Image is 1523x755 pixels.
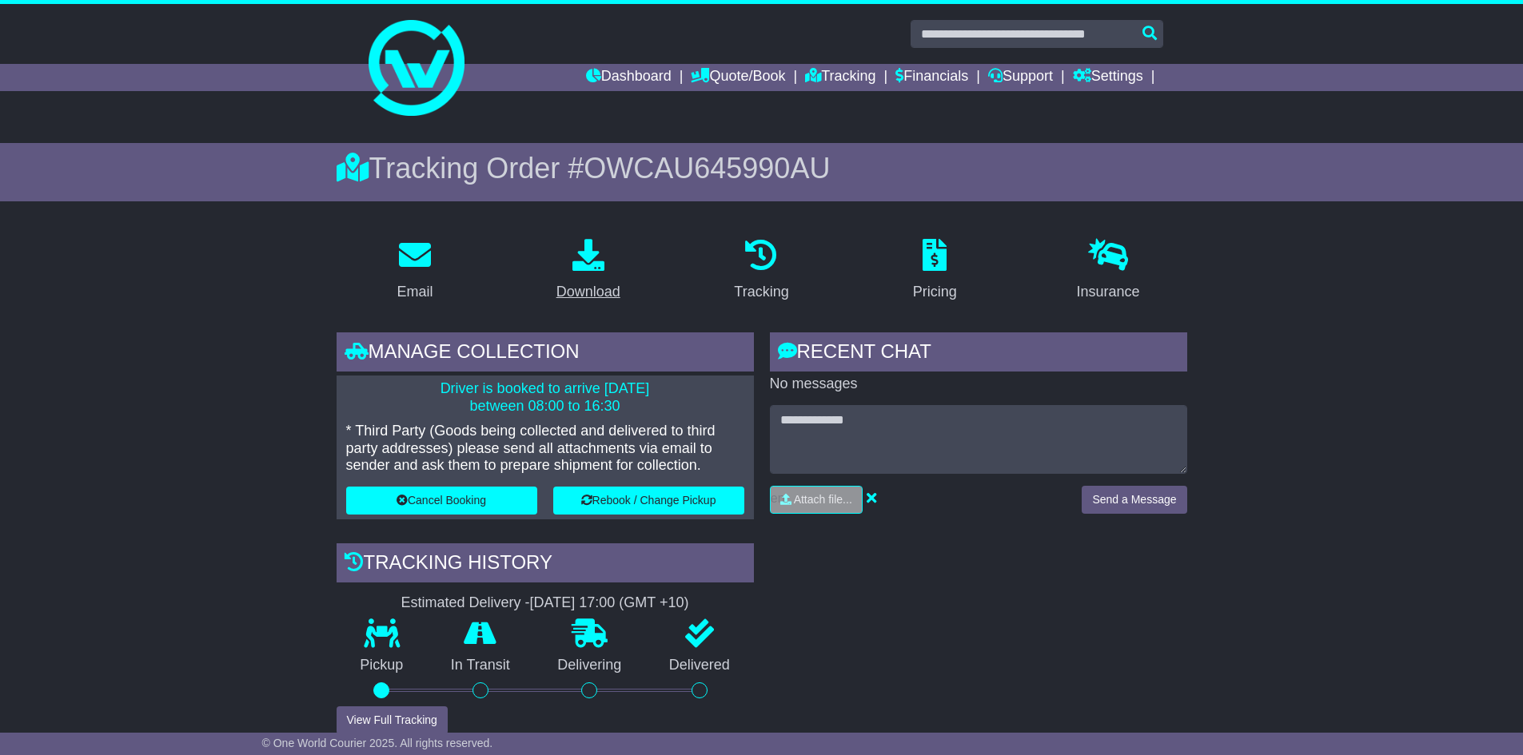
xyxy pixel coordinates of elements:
a: Email [386,233,443,308]
button: Cancel Booking [346,487,537,515]
div: Pricing [913,281,957,303]
div: RECENT CHAT [770,332,1187,376]
a: Support [988,64,1053,91]
a: Download [546,233,631,308]
div: Insurance [1077,281,1140,303]
a: Tracking [724,233,799,308]
div: Tracking history [337,543,754,586]
p: Delivering [534,657,646,674]
p: * Third Party (Goods being collected and delivered to third party addresses) please send all atta... [346,423,744,475]
a: Quote/Book [691,64,785,91]
p: Delivered [645,657,754,674]
a: Financials [895,64,968,91]
div: Tracking [734,281,788,303]
a: Pricing [903,233,967,308]
button: Rebook / Change Pickup [553,487,744,515]
div: Manage collection [337,332,754,376]
p: Driver is booked to arrive [DATE] between 08:00 to 16:30 [346,380,744,415]
a: Settings [1073,64,1143,91]
a: Insurance [1066,233,1150,308]
div: Estimated Delivery - [337,594,754,612]
span: © One World Courier 2025. All rights reserved. [262,737,493,749]
p: In Transit [427,657,534,674]
span: OWCAU645990AU [584,152,830,185]
div: Tracking Order # [337,151,1187,185]
a: Tracking [805,64,875,91]
div: Download [556,281,620,303]
p: No messages [770,376,1187,393]
p: Pickup [337,657,428,674]
div: [DATE] 17:00 (GMT +10) [530,594,689,612]
button: View Full Tracking [337,706,448,734]
div: Email [397,281,433,303]
a: Dashboard [586,64,672,91]
button: Send a Message [1082,486,1186,514]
